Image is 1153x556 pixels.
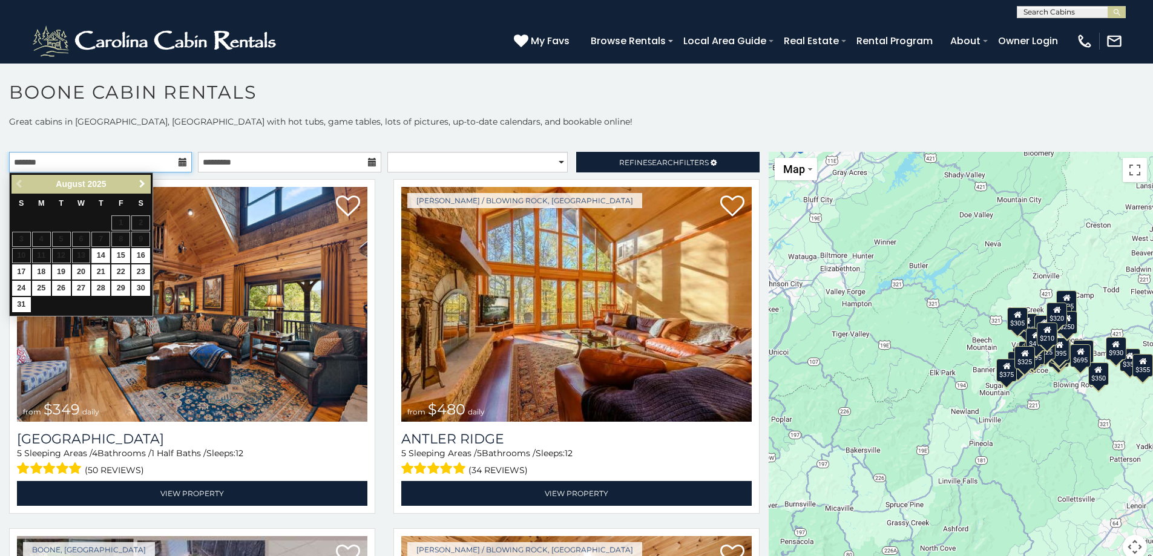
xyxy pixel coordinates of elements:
[1050,337,1070,360] div: $395
[1057,290,1077,313] div: $525
[23,407,41,416] span: from
[32,281,51,296] a: 25
[1008,352,1029,374] div: $330
[119,199,123,208] span: Friday
[1015,345,1036,368] div: $325
[778,30,845,51] a: Real Estate
[72,281,91,296] a: 27
[87,179,106,189] span: 2025
[17,187,367,422] a: Diamond Creek Lodge from $349 daily
[407,193,642,208] a: [PERSON_NAME] / Blowing Rock, [GEOGRAPHIC_DATA]
[401,448,406,459] span: 5
[1034,315,1055,338] div: $565
[1037,322,1058,345] div: $210
[91,264,110,280] a: 21
[131,264,150,280] a: 23
[619,158,709,167] span: Refine Filters
[12,281,31,296] a: 24
[514,33,573,49] a: My Favs
[468,407,485,416] span: daily
[401,187,752,422] img: Antler Ridge
[585,30,672,51] a: Browse Rentals
[111,248,130,263] a: 15
[91,281,110,296] a: 28
[131,248,150,263] a: 16
[677,30,772,51] a: Local Area Guide
[1106,336,1126,359] div: $930
[151,448,206,459] span: 1 Half Baths /
[401,481,752,506] a: View Property
[850,30,939,51] a: Rental Program
[17,447,367,478] div: Sleeping Areas / Bathrooms / Sleeps:
[52,264,71,280] a: 19
[1106,33,1123,50] img: mail-regular-white.png
[52,281,71,296] a: 26
[997,359,1017,382] div: $375
[38,199,45,208] span: Monday
[56,179,85,189] span: August
[992,30,1064,51] a: Owner Login
[99,199,103,208] span: Thursday
[72,264,91,280] a: 20
[59,199,64,208] span: Tuesday
[17,481,367,506] a: View Property
[336,194,360,220] a: Add to favorites
[1073,339,1094,362] div: $380
[401,187,752,422] a: Antler Ridge from $480 daily
[401,431,752,447] a: Antler Ridge
[565,448,573,459] span: 12
[1123,158,1147,182] button: Toggle fullscreen view
[91,248,110,263] a: 14
[775,158,817,180] button: Change map style
[137,179,147,189] span: Next
[1026,328,1046,351] div: $410
[139,199,143,208] span: Saturday
[648,158,679,167] span: Search
[19,199,24,208] span: Sunday
[30,23,281,59] img: White-1-2.png
[12,264,31,280] a: 17
[1051,340,1071,363] div: $675
[944,30,987,51] a: About
[134,177,149,192] a: Next
[1008,307,1028,330] div: $305
[17,187,367,422] img: Diamond Creek Lodge
[477,448,482,459] span: 5
[111,264,130,280] a: 22
[235,448,243,459] span: 12
[1048,344,1069,367] div: $315
[12,297,31,312] a: 31
[111,281,130,296] a: 29
[1076,33,1093,50] img: phone-regular-white.png
[32,264,51,280] a: 18
[17,448,22,459] span: 5
[576,152,759,172] a: RefineSearchFilters
[428,401,465,418] span: $480
[720,194,744,220] a: Add to favorites
[82,407,99,416] span: daily
[1088,362,1109,385] div: $350
[131,281,150,296] a: 30
[92,448,97,459] span: 4
[1071,344,1091,367] div: $695
[77,199,85,208] span: Wednesday
[1036,336,1056,359] div: $225
[407,407,425,416] span: from
[44,401,80,418] span: $349
[468,462,528,478] span: (34 reviews)
[85,462,144,478] span: (50 reviews)
[17,431,367,447] a: [GEOGRAPHIC_DATA]
[1120,348,1140,371] div: $355
[401,447,752,478] div: Sleeping Areas / Bathrooms / Sleeps:
[783,163,805,175] span: Map
[1047,302,1068,325] div: $320
[17,431,367,447] h3: Diamond Creek Lodge
[1057,311,1078,334] div: $250
[531,33,570,48] span: My Favs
